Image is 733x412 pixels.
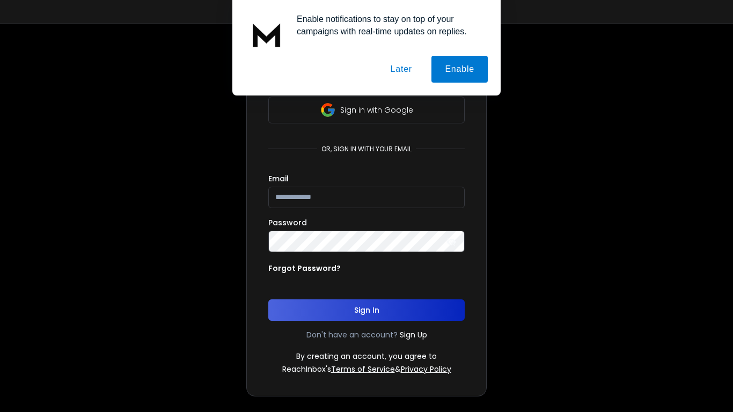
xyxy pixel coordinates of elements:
button: Sign In [268,299,465,321]
label: Email [268,175,289,182]
a: Privacy Policy [401,364,451,374]
a: Terms of Service [331,364,395,374]
div: Enable notifications to stay on top of your campaigns with real-time updates on replies. [288,13,488,38]
p: Sign in with Google [340,105,413,115]
button: Sign in with Google [268,97,465,123]
p: Don't have an account? [306,329,398,340]
p: ReachInbox's & [282,364,451,374]
p: By creating an account, you agree to [296,351,437,362]
a: Sign Up [400,329,427,340]
p: Forgot Password? [268,263,341,274]
button: Later [377,56,425,83]
img: notification icon [245,13,288,56]
button: Enable [431,56,488,83]
p: or, sign in with your email [317,145,416,153]
label: Password [268,219,307,226]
